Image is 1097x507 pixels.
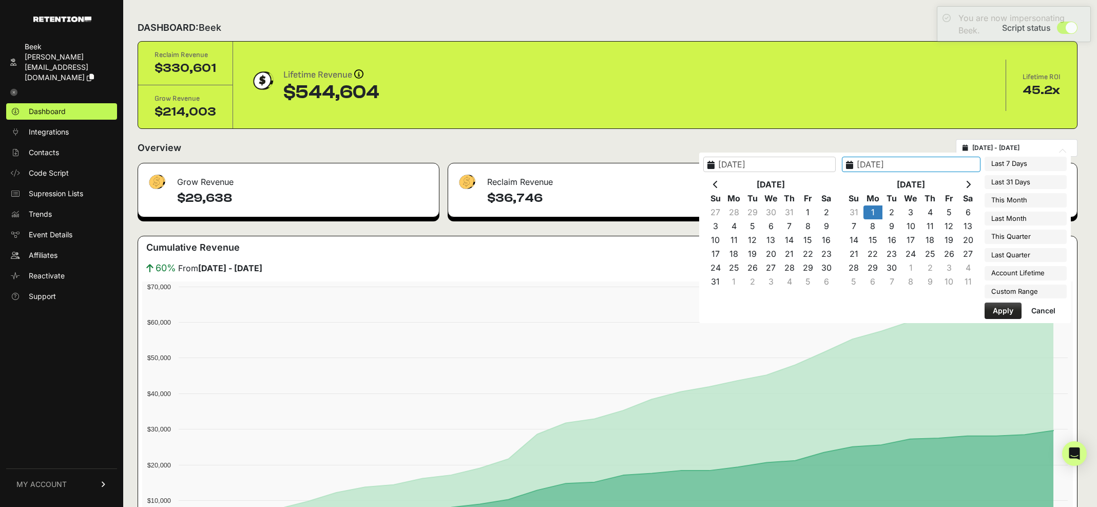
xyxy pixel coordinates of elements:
[863,233,882,247] td: 15
[1023,72,1061,82] div: Lifetime ROI
[725,205,743,219] td: 28
[725,219,743,233] td: 4
[6,468,117,500] a: MY ACCOUNT
[1062,441,1087,466] div: Open Intercom Messenger
[147,461,171,469] text: $20,000
[29,230,72,240] span: Event Details
[958,261,977,275] td: 4
[958,233,977,247] td: 20
[863,219,882,233] td: 8
[146,240,240,255] h3: Cumulative Revenue
[901,261,920,275] td: 1
[147,390,171,398] text: $40,000
[985,285,1067,299] li: Custom Range
[29,106,66,117] span: Dashboard
[901,205,920,219] td: 3
[920,261,939,275] td: 2
[155,60,216,77] div: $330,601
[29,291,56,302] span: Support
[780,192,799,205] th: Th
[780,205,799,219] td: 31
[844,192,863,205] th: Su
[725,233,743,247] td: 11
[16,479,67,490] span: MY ACCOUNT
[762,192,780,205] th: We
[198,263,262,273] strong: [DATE] - [DATE]
[283,68,379,82] div: Lifetime Revenue
[958,275,977,289] td: 11
[939,219,958,233] td: 12
[985,248,1067,262] li: Last Quarter
[920,205,939,219] td: 4
[147,497,171,504] text: $10,000
[882,205,901,219] td: 2
[762,219,780,233] td: 6
[6,185,117,202] a: Supression Lists
[863,261,882,275] td: 29
[939,192,958,205] th: Fr
[901,192,920,205] th: We
[29,209,52,219] span: Trends
[706,261,725,275] td: 24
[743,275,762,289] td: 2
[817,261,836,275] td: 30
[958,247,977,261] td: 27
[939,275,958,289] td: 10
[706,233,725,247] td: 10
[138,21,221,35] h2: DASHBOARD:
[725,247,743,261] td: 18
[6,124,117,140] a: Integrations
[25,42,113,52] div: Beek
[920,233,939,247] td: 18
[939,233,958,247] td: 19
[743,261,762,275] td: 26
[6,103,117,120] a: Dashboard
[799,205,817,219] td: 1
[762,247,780,261] td: 20
[762,233,780,247] td: 13
[799,275,817,289] td: 5
[780,275,799,289] td: 4
[780,247,799,261] td: 21
[178,262,262,274] span: From
[177,190,431,206] h4: $29,638
[743,219,762,233] td: 5
[743,233,762,247] td: 12
[6,288,117,305] a: Support
[985,303,1022,319] button: Apply
[920,247,939,261] td: 25
[958,205,977,219] td: 6
[29,271,65,281] span: Reactivate
[985,266,1067,280] li: Account Lifetime
[725,192,743,205] th: Mo
[844,247,863,261] td: 21
[6,165,117,181] a: Code Script
[147,318,171,326] text: $60,000
[146,172,167,192] img: fa-dollar-13500eef13a19c4ab2b9ed9ad552e47b0d9fc28b02b83b90ba0e00f96d6372e9.png
[283,82,379,103] div: $544,604
[985,230,1067,244] li: This Quarter
[863,247,882,261] td: 22
[725,275,743,289] td: 1
[939,261,958,275] td: 3
[844,219,863,233] td: 7
[249,68,275,93] img: dollar-coin-05c43ed7efb7bc0c12610022525b4bbbb207c7efeef5aecc26f025e68dcafac9.png
[985,175,1067,190] li: Last 31 Days
[939,205,958,219] td: 5
[725,178,817,192] th: [DATE]
[138,141,181,155] h2: Overview
[147,283,171,291] text: $70,000
[155,104,216,120] div: $214,003
[29,189,83,199] span: Supression Lists
[882,192,901,205] th: Tu
[155,50,216,60] div: Reclaim Revenue
[448,163,758,194] div: Reclaim Revenue
[817,233,836,247] td: 16
[706,247,725,261] td: 17
[799,233,817,247] td: 15
[863,192,882,205] th: Mo
[882,247,901,261] td: 23
[863,178,959,192] th: [DATE]
[743,192,762,205] th: Tu
[985,212,1067,226] li: Last Month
